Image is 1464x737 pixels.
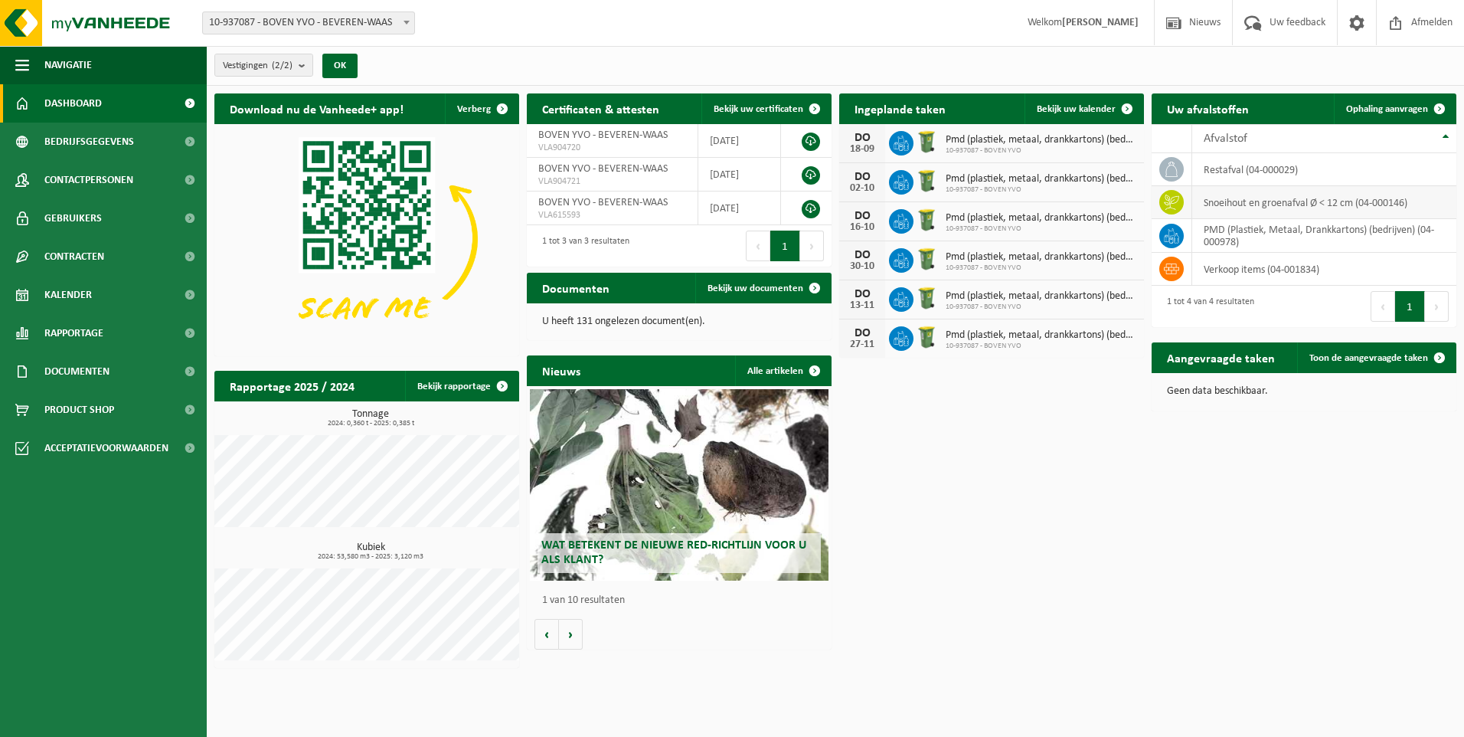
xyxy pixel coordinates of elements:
img: WB-0240-HPE-GN-50 [913,207,940,233]
h2: Nieuws [527,355,596,385]
img: WB-0240-HPE-GN-50 [913,168,940,194]
a: Alle artikelen [735,355,830,386]
h2: Rapportage 2025 / 2024 [214,371,370,401]
button: Next [800,231,824,261]
span: 2024: 53,580 m3 - 2025: 3,120 m3 [222,553,519,561]
span: Pmd (plastiek, metaal, drankkartons) (bedrijven) [946,251,1136,264]
div: 13-11 [847,300,877,311]
span: BOVEN YVO - BEVEREN-WAAS [538,129,668,141]
h2: Ingeplande taken [839,93,961,123]
span: Contactpersonen [44,161,133,199]
button: Verberg [445,93,518,124]
span: VLA904720 [538,142,686,154]
h2: Download nu de Vanheede+ app! [214,93,419,123]
button: Volgende [559,619,583,650]
img: WB-0240-HPE-GN-50 [913,285,940,311]
div: 30-10 [847,261,877,272]
img: Download de VHEPlus App [214,124,519,353]
div: DO [847,249,877,261]
span: 10-937087 - BOVEN YVO [946,224,1136,234]
div: 27-11 [847,339,877,350]
button: Vestigingen(2/2) [214,54,313,77]
div: 02-10 [847,183,877,194]
div: 1 tot 4 van 4 resultaten [1159,290,1254,323]
div: 18-09 [847,144,877,155]
span: Product Shop [44,391,114,429]
a: Bekijk uw certificaten [701,93,830,124]
h3: Tonnage [222,409,519,427]
span: Documenten [44,352,109,391]
span: Bedrijfsgegevens [44,123,134,161]
a: Ophaling aanvragen [1334,93,1455,124]
span: 10-937087 - BOVEN YVO [946,342,1136,351]
button: 1 [1395,291,1425,322]
span: Afvalstof [1204,133,1247,145]
span: Pmd (plastiek, metaal, drankkartons) (bedrijven) [946,212,1136,224]
p: Geen data beschikbaar. [1167,386,1441,397]
span: Pmd (plastiek, metaal, drankkartons) (bedrijven) [946,173,1136,185]
img: WB-0240-HPE-GN-50 [913,324,940,350]
span: Pmd (plastiek, metaal, drankkartons) (bedrijven) [946,134,1136,146]
span: Toon de aangevraagde taken [1309,353,1428,363]
span: Dashboard [44,84,102,123]
a: Toon de aangevraagde taken [1297,342,1455,373]
span: BOVEN YVO - BEVEREN-WAAS [538,163,668,175]
td: [DATE] [698,192,781,225]
h2: Aangevraagde taken [1152,342,1290,372]
span: VLA615593 [538,209,686,221]
button: OK [322,54,358,78]
h2: Documenten [527,273,625,303]
span: 10-937087 - BOVEN YVO - BEVEREN-WAAS [202,11,415,34]
h2: Certificaten & attesten [527,93,675,123]
span: Kalender [44,276,92,314]
div: DO [847,210,877,222]
span: BOVEN YVO - BEVEREN-WAAS [538,197,668,208]
td: restafval (04-000029) [1192,153,1456,186]
span: Ophaling aanvragen [1346,104,1428,114]
td: snoeihout en groenafval Ø < 12 cm (04-000146) [1192,186,1456,219]
button: Previous [746,231,770,261]
div: 1 tot 3 van 3 resultaten [534,229,629,263]
strong: [PERSON_NAME] [1062,17,1139,28]
span: Acceptatievoorwaarden [44,429,168,467]
div: DO [847,132,877,144]
span: Pmd (plastiek, metaal, drankkartons) (bedrijven) [946,290,1136,303]
img: WB-0240-HPE-GN-50 [913,246,940,272]
button: Previous [1371,291,1395,322]
span: Bekijk uw kalender [1037,104,1116,114]
span: Verberg [457,104,491,114]
span: Pmd (plastiek, metaal, drankkartons) (bedrijven) [946,329,1136,342]
div: DO [847,288,877,300]
a: Bekijk uw documenten [695,273,830,303]
span: Bekijk uw documenten [707,283,803,293]
td: verkoop items (04-001834) [1192,253,1456,286]
span: 10-937087 - BOVEN YVO [946,146,1136,156]
span: Navigatie [44,46,92,84]
span: 2024: 0,360 t - 2025: 0,385 t [222,420,519,427]
span: Rapportage [44,314,103,352]
button: Vorige [534,619,559,650]
count: (2/2) [272,61,292,70]
span: 10-937087 - BOVEN YVO [946,185,1136,195]
img: WB-0240-HPE-GN-50 [913,129,940,155]
div: DO [847,171,877,183]
a: Bekijk uw kalender [1024,93,1142,124]
h2: Uw afvalstoffen [1152,93,1264,123]
td: PMD (Plastiek, Metaal, Drankkartons) (bedrijven) (04-000978) [1192,219,1456,253]
p: 1 van 10 resultaten [542,595,824,606]
span: 10-937087 - BOVEN YVO [946,264,1136,273]
h3: Kubiek [222,542,519,561]
button: 1 [770,231,800,261]
button: Next [1425,291,1449,322]
td: [DATE] [698,158,781,192]
div: 16-10 [847,222,877,233]
span: Wat betekent de nieuwe RED-richtlijn voor u als klant? [541,539,806,566]
p: U heeft 131 ongelezen document(en). [542,316,816,327]
td: [DATE] [698,124,781,158]
span: Vestigingen [223,54,292,77]
span: 10-937087 - BOVEN YVO [946,303,1136,312]
a: Bekijk rapportage [405,371,518,401]
span: 10-937087 - BOVEN YVO - BEVEREN-WAAS [203,12,414,34]
span: VLA904721 [538,175,686,188]
span: Gebruikers [44,199,102,237]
